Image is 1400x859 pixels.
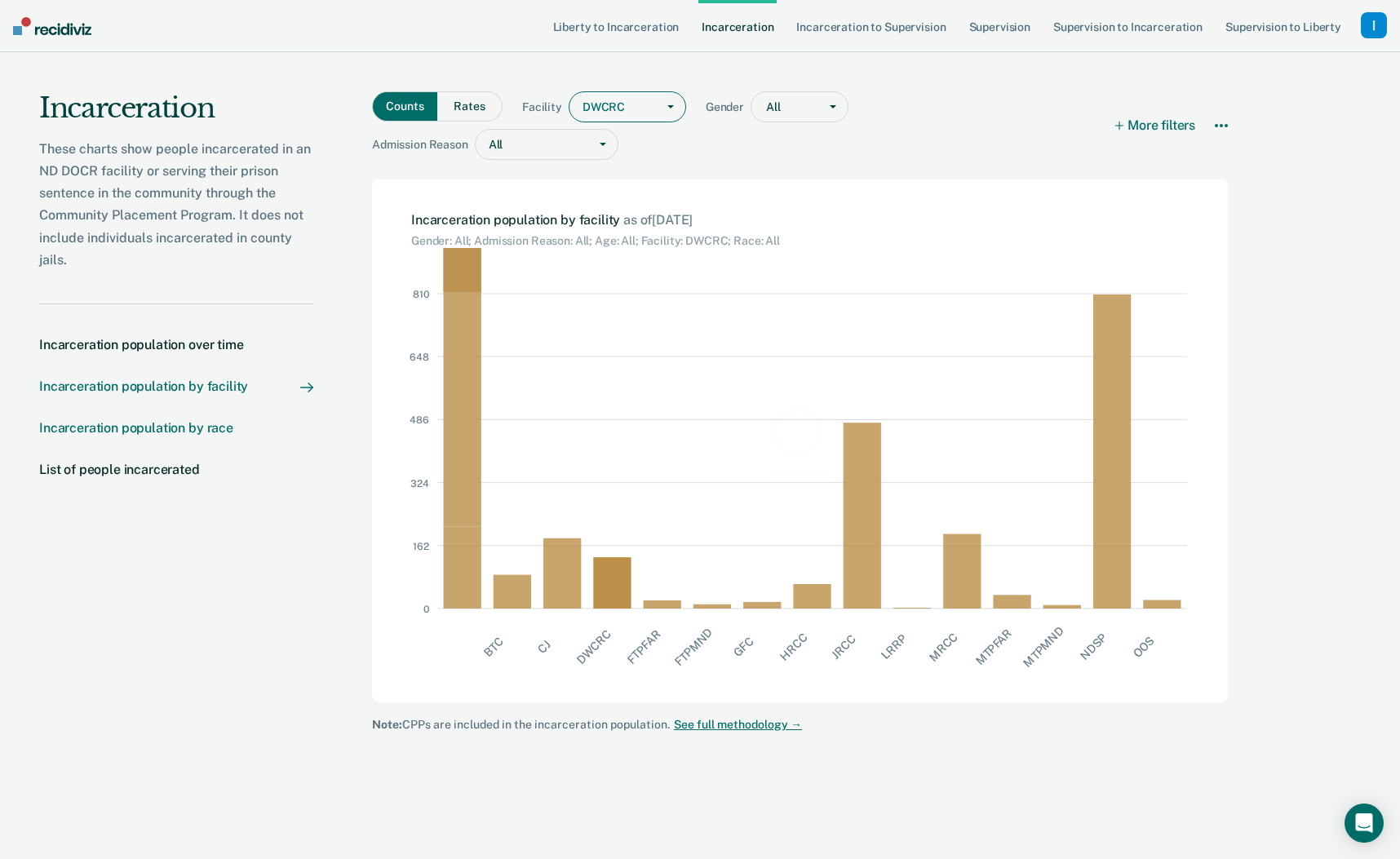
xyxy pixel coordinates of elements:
tspan: HRCC [778,631,810,663]
tspan: CJ [535,638,553,656]
div: Gender: All; Admission Reason: All; Age: All; Facility: DWCRC; Race: All [411,228,780,248]
tspan: BTC [481,635,506,659]
tspan: MTPFAR [972,626,1014,667]
a: List of people incarcerated [39,462,313,477]
div: These charts show people incarcerated in an ND DOCR facility or serving their prison sentence in ... [39,138,313,271]
tspan: LRRP [879,631,909,662]
a: See full methodology → [670,718,802,731]
div: Incarceration [39,91,313,138]
div: Incarceration population by race [39,420,233,436]
a: Incarceration population by race [39,420,313,436]
tspan: JRCC [829,632,858,662]
tspan: OOS [1131,634,1157,660]
div: CPPs are included in the incarceration population. [372,716,1228,733]
span: Facility [522,100,569,114]
tspan: FTPFAR [624,627,662,666]
div: List of people incarcerated [39,462,200,477]
span: as of [DATE] [623,212,693,228]
input: gender [766,100,769,114]
button: More filters [1116,91,1196,160]
span: Gender [706,100,751,114]
a: Incarceration population by facility [39,379,313,394]
span: Admission Reason [372,138,475,152]
tspan: NDSP [1078,631,1110,663]
tspan: MTPMND [1021,624,1066,670]
button: Counts [372,91,437,122]
a: Incarceration population over time [39,337,313,352]
div: Open Intercom Messenger [1345,804,1384,843]
tspan: FTPMND [672,626,716,669]
strong: Note: [372,718,402,731]
div: Incarceration population by facility [411,212,780,248]
div: Incarceration population by facility [39,379,248,394]
img: Recidiviz [13,17,91,35]
tspan: MRCC [927,630,960,663]
button: Rates [437,91,503,122]
tspan: GFC [731,634,756,659]
div: DWCRC [569,95,656,119]
tspan: DWCRC [574,627,614,666]
div: Incarceration population over time [39,337,244,352]
div: All [476,133,588,157]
